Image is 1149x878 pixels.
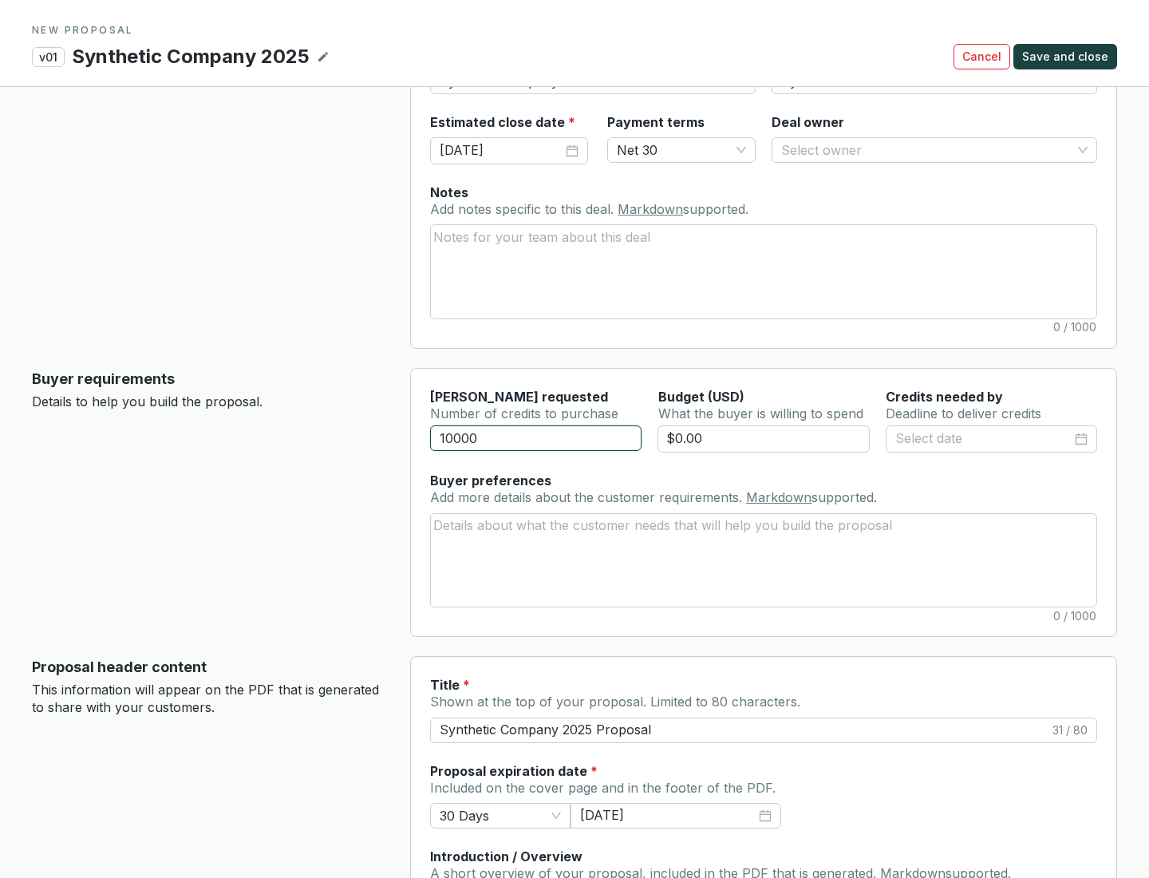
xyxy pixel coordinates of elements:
input: Select date [895,429,1072,449]
p: Details to help you build the proposal. [32,394,385,411]
a: Markdown [618,201,683,217]
span: Number of credits to purchase [430,405,618,421]
span: Shown at the top of your proposal. Limited to 80 characters. [430,694,800,710]
p: This information will appear on the PDF that is generated to share with your customers. [32,682,385,716]
span: supported. [811,489,877,505]
label: Estimated close date [430,113,575,131]
input: Select date [580,806,756,825]
span: Cancel [962,49,1001,65]
label: Title [430,676,470,694]
label: Proposal expiration date [430,762,598,780]
span: Budget (USD) [658,389,744,405]
label: [PERSON_NAME] requested [430,388,608,405]
button: Save and close [1013,44,1117,69]
span: Deadline to deliver credits [886,405,1041,421]
a: Markdown [746,489,811,505]
span: Save and close [1022,49,1108,65]
label: Payment terms [607,113,705,131]
button: Cancel [954,44,1010,69]
input: Select date [440,140,563,161]
label: Credits needed by [886,388,1003,405]
p: Proposal header content [32,656,385,678]
span: Net 30 [617,138,746,162]
span: 31 / 80 [1052,722,1088,738]
p: v01 [32,47,65,67]
span: What the buyer is willing to spend [658,405,863,421]
span: Included on the cover page and in the footer of the PDF. [430,780,776,796]
label: Introduction / Overview [430,848,582,865]
p: Buyer requirements [32,368,385,390]
label: Deal owner [772,113,844,131]
p: NEW PROPOSAL [32,24,1117,37]
span: 30 Days [440,804,561,828]
label: Notes [430,184,468,201]
span: Add notes specific to this deal. [430,201,618,217]
span: supported. [683,201,748,217]
p: Synthetic Company 2025 [71,43,310,70]
label: Buyer preferences [430,472,551,489]
span: Add more details about the customer requirements. [430,489,746,505]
